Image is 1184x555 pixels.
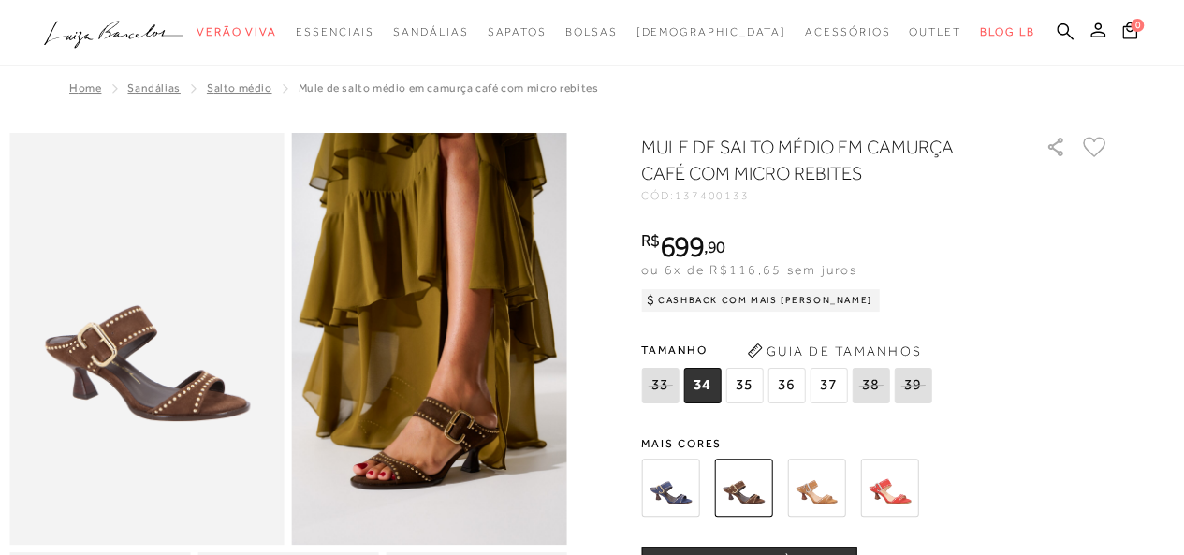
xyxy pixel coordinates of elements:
[296,15,374,50] a: categoryNavScreenReaderText
[641,262,857,277] span: ou 6x de R$116,65 sem juros
[641,232,660,249] i: R$
[767,368,805,403] span: 36
[805,15,890,50] a: categoryNavScreenReaderText
[714,459,772,517] img: MULE DE SALTO MÉDIO EM CAMURÇA CAFÉ COM MICRO REBITES
[810,368,847,403] span: 37
[675,189,750,202] span: 137400133
[1117,21,1143,46] button: 0
[197,15,277,50] a: categoryNavScreenReaderText
[683,368,721,403] span: 34
[207,81,272,95] a: Salto Médio
[565,25,618,38] span: Bolsas
[805,25,890,38] span: Acessórios
[393,15,468,50] a: categoryNavScreenReaderText
[708,237,725,256] span: 90
[9,133,285,545] img: image
[69,81,101,95] a: Home
[296,25,374,38] span: Essenciais
[860,459,918,517] img: MULE DE SALTO MÉDIO EM CAMURÇA VERMELHO COM MICRO REBITES
[660,229,704,263] span: 699
[393,25,468,38] span: Sandálias
[894,368,931,403] span: 39
[740,336,928,366] button: Guia de Tamanhos
[636,15,786,50] a: noSubCategoriesText
[641,134,992,186] h1: MULE DE SALTO MÉDIO EM CAMURÇA CAFÉ COM MICRO REBITES
[725,368,763,403] span: 35
[636,25,786,38] span: [DEMOGRAPHIC_DATA]
[787,459,845,517] img: MULE DE SALTO MÉDIO EM CAMURÇA CARAMELO COM MICRO REBITES
[127,81,180,95] a: SANDÁLIAS
[641,368,679,403] span: 33
[298,81,598,95] span: MULE DE SALTO MÉDIO EM CAMURÇA CAFÉ COM MICRO REBITES
[197,25,277,38] span: Verão Viva
[980,25,1034,38] span: BLOG LB
[1131,19,1144,32] span: 0
[852,368,889,403] span: 38
[980,15,1034,50] a: BLOG LB
[565,15,618,50] a: categoryNavScreenReaderText
[641,190,1016,201] div: CÓD:
[641,336,936,364] span: Tamanho
[909,25,961,38] span: Outlet
[704,239,725,256] i: ,
[487,15,546,50] a: categoryNavScreenReaderText
[292,133,567,545] img: image
[487,25,546,38] span: Sapatos
[641,459,699,517] img: MULE DE SALTO MÉDIO EM CAMURÇA AZUL NAVAL COM MICRO REBITES
[641,438,1109,449] span: Mais cores
[909,15,961,50] a: categoryNavScreenReaderText
[641,289,880,312] div: Cashback com Mais [PERSON_NAME]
